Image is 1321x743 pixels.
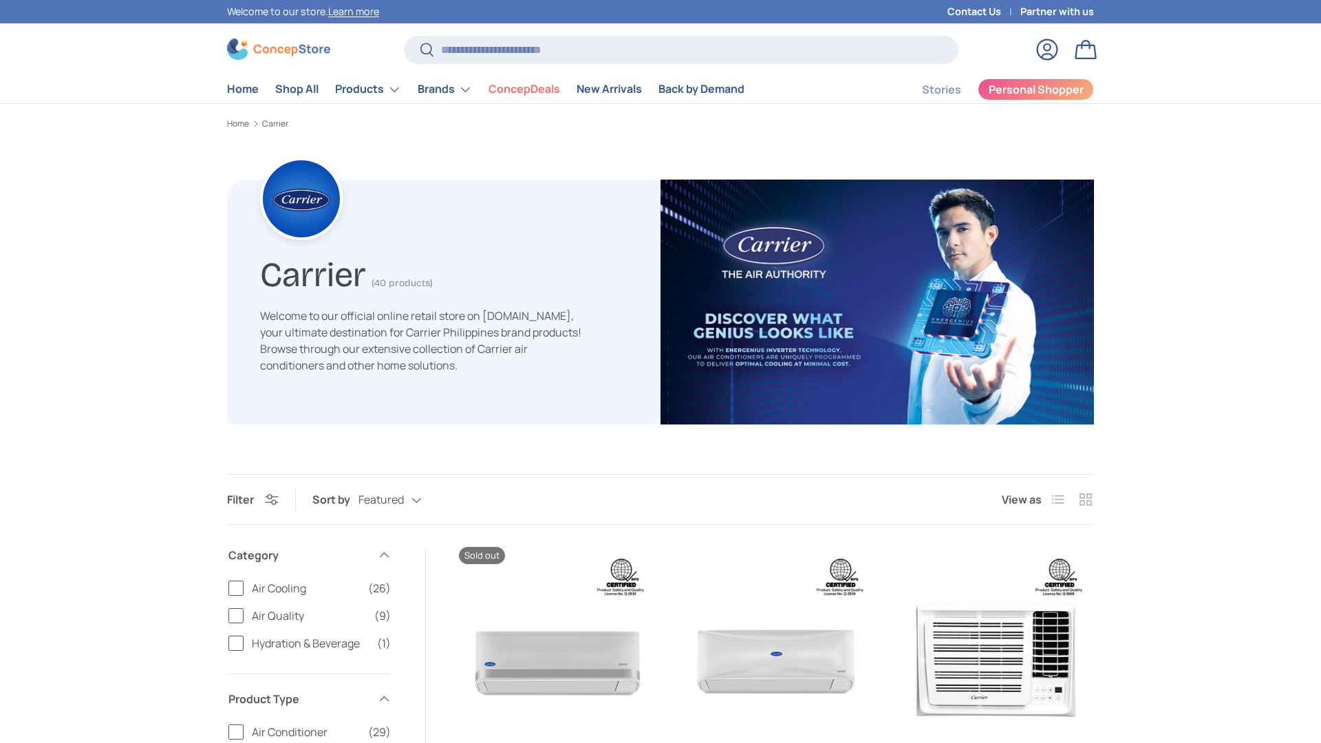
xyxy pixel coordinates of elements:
[227,118,1094,130] nav: Breadcrumbs
[335,76,401,103] a: Products
[228,547,369,563] span: Category
[328,5,379,18] a: Learn more
[252,580,360,596] span: Air Cooling
[368,580,391,596] span: (26)
[459,547,505,564] span: Sold out
[358,493,404,506] span: Featured
[488,76,560,103] a: ConcepDeals
[252,607,366,624] span: Air Quality
[947,4,1020,19] a: Contact Us
[227,76,259,103] a: Home
[227,4,379,19] p: Welcome to our store.
[577,76,642,103] a: New Arrivals
[368,724,391,740] span: (29)
[260,249,366,295] h1: Carrier
[262,120,288,128] a: Carrier
[228,530,391,580] summary: Category
[227,76,744,103] nav: Primary
[418,76,472,103] a: Brands
[252,635,369,652] span: Hydration & Beverage
[409,76,480,103] summary: Brands
[228,691,369,707] span: Product Type
[978,78,1094,100] a: Personal Shopper
[275,76,319,103] a: Shop All
[658,76,744,103] a: Back by Demand
[374,607,391,624] span: (9)
[227,39,330,60] img: ConcepStore
[260,308,583,374] p: Welcome to our official online retail store on [DOMAIN_NAME], your ultimate destination for Carri...
[989,84,1084,95] span: Personal Shopper
[227,120,249,128] a: Home
[889,76,1094,103] nav: Secondary
[660,180,1094,424] img: carrier-banner-image-concepstore
[372,277,433,289] span: (40 products)
[312,491,358,508] label: Sort by
[228,674,391,724] summary: Product Type
[1002,491,1042,508] span: View as
[358,488,449,512] button: Featured
[227,492,279,507] button: Filter
[1020,4,1094,19] a: Partner with us
[922,76,961,103] a: Stories
[227,492,254,507] span: Filter
[377,635,391,652] span: (1)
[252,724,360,740] span: Air Conditioner
[327,76,409,103] summary: Products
